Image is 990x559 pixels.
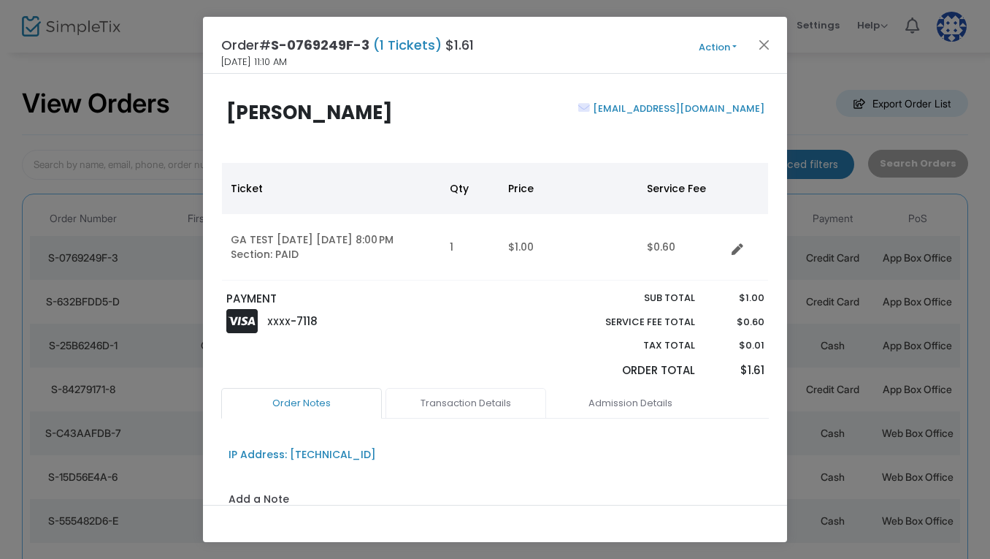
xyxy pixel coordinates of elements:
[441,214,499,281] td: 1
[709,315,764,330] p: $0.60
[709,291,764,305] p: $1.00
[499,163,638,214] th: Price
[222,214,441,281] td: GA TEST [DATE] [DATE] 8:00 PM Section: PAID
[638,214,726,281] td: $0.60
[571,291,695,305] p: Sub total
[226,99,393,126] b: [PERSON_NAME]
[226,291,488,308] p: PAYMENT
[590,102,764,115] a: [EMAIL_ADDRESS][DOMAIN_NAME]
[550,388,710,419] a: Admission Details
[709,338,764,353] p: $0.01
[571,338,695,353] p: Tax Total
[267,316,291,328] span: XXXX
[571,362,695,379] p: Order Total
[638,163,726,214] th: Service Fee
[441,163,499,214] th: Qty
[271,36,369,54] span: S-0769249F-3
[221,35,474,55] h4: Order# $1.61
[385,388,546,419] a: Transaction Details
[229,447,376,463] div: IP Address: [TECHNICAL_ID]
[221,388,382,419] a: Order Notes
[221,55,287,69] span: [DATE] 11:10 AM
[291,313,318,329] span: -7118
[571,315,695,330] p: Service Fee Total
[499,214,638,281] td: $1.00
[229,492,289,511] label: Add a Note
[755,35,774,54] button: Close
[369,36,445,54] span: (1 Tickets)
[222,163,441,214] th: Ticket
[674,39,761,56] button: Action
[222,163,768,281] div: Data table
[709,362,764,379] p: $1.61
